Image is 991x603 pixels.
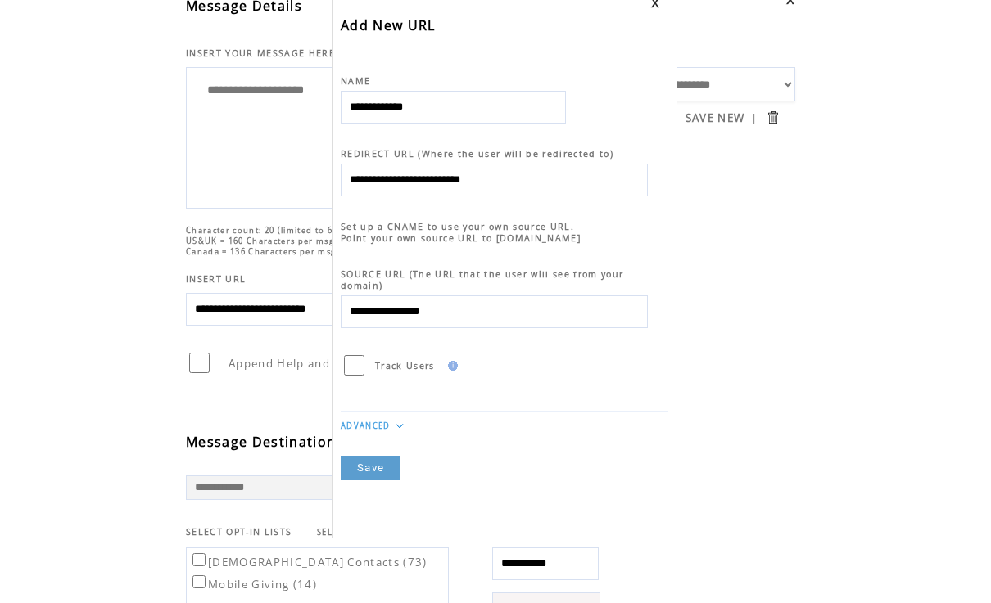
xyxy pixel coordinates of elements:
input: Mobile Giving (14) [192,575,206,588]
input: [DEMOGRAPHIC_DATA] Contacts (73) [192,553,206,566]
span: Track Users [375,360,435,371]
a: Save [341,456,400,480]
label: [DEMOGRAPHIC_DATA] Contacts (73) [189,555,428,569]
a: SELECT ALL [317,527,368,538]
img: help.gif [443,361,458,371]
a: ADVANCED [341,421,391,431]
span: SELECT OPT-IN LISTS [186,526,292,538]
span: SOURCE URL (The URL that the user will see from your domain) [341,268,623,291]
span: Set up a CNAME to use your own source URL. [341,221,574,232]
span: Add New URL [341,16,436,34]
span: REDIRECT URL (Where the user will be redirected to) [341,148,613,160]
span: NAME [341,75,370,87]
label: Mobile Giving (14) [189,577,317,592]
span: Point your own source URL to [DOMAIN_NAME] [341,232,581,244]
